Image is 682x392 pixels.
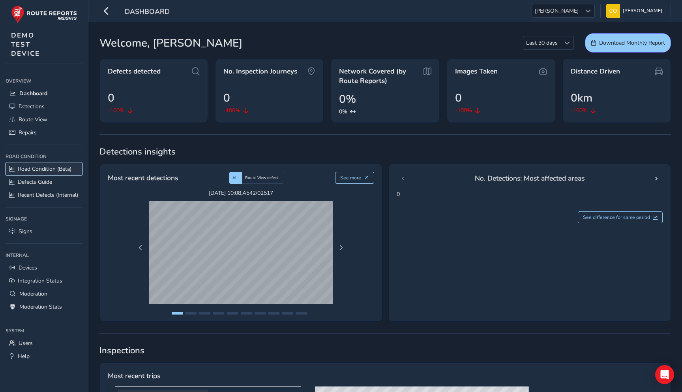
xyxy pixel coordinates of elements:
span: Repairs [19,129,37,136]
span: Devices [19,264,37,271]
a: Recent Defects (Internal) [6,188,82,202]
button: Page 8 [268,312,279,315]
span: Help [18,352,30,360]
div: AI [229,172,242,184]
a: Road Condition (Beta) [6,162,82,175]
button: See difference for same period [578,211,663,223]
span: [PERSON_NAME] [532,4,581,17]
span: Distance Driven [571,67,620,76]
span: Most recent detections [108,173,178,183]
span: Route View defect [245,175,278,181]
button: Download Monthly Report [585,33,671,53]
span: AI [232,175,236,181]
span: Signs [19,228,32,235]
span: Defects Guide [18,178,52,186]
a: Moderation [6,287,82,300]
button: Page 3 [199,312,210,315]
span: Integration Status [18,277,62,285]
a: Dashboard [6,87,82,100]
span: Download Monthly Report [599,39,665,47]
span: Road Condition (Beta) [18,165,71,173]
span: Detections [19,103,45,110]
span: Moderation Stats [19,303,62,311]
div: Signage [6,213,82,225]
span: See more [340,175,361,181]
button: Page 9 [282,312,293,315]
a: Signs [6,225,82,238]
a: Defects Guide [6,175,82,188]
button: Page 2 [185,312,197,315]
a: Moderation Stats [6,300,82,313]
span: 0 [108,90,114,106]
a: Devices [6,261,82,274]
a: Integration Status [6,274,82,287]
button: Next Page [335,242,347,253]
button: Page 10 [296,312,307,315]
span: Moderation [19,290,47,298]
span: Network Covered (by Route Reports) [339,67,422,85]
a: Users [6,337,82,350]
span: 0 [455,90,462,106]
span: -100% [455,106,472,115]
button: Page 6 [241,312,252,315]
a: Detections [6,100,82,113]
button: [PERSON_NAME] [606,4,665,18]
span: Detections insights [99,146,671,158]
div: System [6,325,82,337]
span: Recent Defects (Internal) [18,191,78,199]
span: DEMO TEST DEVICE [11,31,40,58]
span: Users [19,339,33,347]
img: diamond-layout [606,4,620,18]
a: Help [6,350,82,363]
span: 0km [571,90,592,106]
span: No. Inspection Journeys [223,67,297,76]
div: Route View defect [242,172,284,184]
a: Repairs [6,126,82,139]
span: -100% [108,106,125,115]
span: See difference for same period [583,214,650,220]
button: See more [335,172,374,184]
div: 0 [388,164,671,322]
img: rr logo [11,6,77,23]
div: Overview [6,75,82,87]
button: Page 5 [227,312,238,315]
button: Previous Page [135,242,146,253]
span: Welcome, [PERSON_NAME] [99,35,242,51]
span: Dashboard [125,7,170,18]
span: No. Detections: Most affected areas [475,173,585,183]
span: 0% [339,91,356,107]
span: 0 [223,90,230,106]
span: [PERSON_NAME] [623,4,662,18]
button: Page 4 [213,312,224,315]
span: Route View [19,116,47,123]
a: Route View [6,113,82,126]
span: Dashboard [19,90,47,97]
button: Page 7 [255,312,266,315]
span: Last 30 days [523,36,560,49]
span: Inspections [99,345,671,356]
div: Internal [6,249,82,261]
div: Road Condition [6,151,82,162]
span: Defects detected [108,67,161,76]
button: Page 1 [172,312,183,315]
span: -100% [571,106,588,115]
span: Most recent trips [108,371,160,381]
span: Images Taken [455,67,498,76]
span: -100% [223,106,240,115]
span: 0% [339,107,347,116]
div: Open Intercom Messenger [655,365,674,384]
span: [DATE] 10:08 , A542/02517 [149,189,333,197]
